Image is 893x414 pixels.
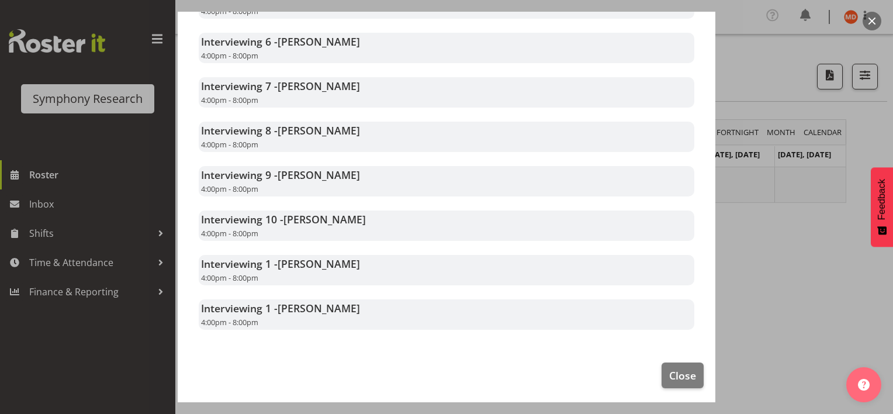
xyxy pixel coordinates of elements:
[201,317,258,327] span: 4:00pm - 8:00pm
[669,368,696,383] span: Close
[877,179,887,220] span: Feedback
[201,6,258,16] span: 4:00pm - 8:00pm
[278,79,360,93] span: [PERSON_NAME]
[201,123,360,137] strong: Interviewing 8 -
[278,168,360,182] span: [PERSON_NAME]
[871,167,893,247] button: Feedback - Show survey
[201,272,258,283] span: 4:00pm - 8:00pm
[201,50,258,61] span: 4:00pm - 8:00pm
[278,123,360,137] span: [PERSON_NAME]
[201,34,360,49] strong: Interviewing 6 -
[278,34,360,49] span: [PERSON_NAME]
[201,301,360,315] strong: Interviewing 1 -
[201,79,360,93] strong: Interviewing 7 -
[201,139,258,150] span: 4:00pm - 8:00pm
[858,379,870,391] img: help-xxl-2.png
[201,228,258,239] span: 4:00pm - 8:00pm
[201,184,258,194] span: 4:00pm - 8:00pm
[201,95,258,105] span: 4:00pm - 8:00pm
[201,168,360,182] strong: Interviewing 9 -
[201,212,366,226] strong: Interviewing 10 -
[662,363,704,388] button: Close
[201,257,360,271] strong: Interviewing 1 -
[278,257,360,271] span: [PERSON_NAME]
[283,212,366,226] span: [PERSON_NAME]
[278,301,360,315] span: [PERSON_NAME]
